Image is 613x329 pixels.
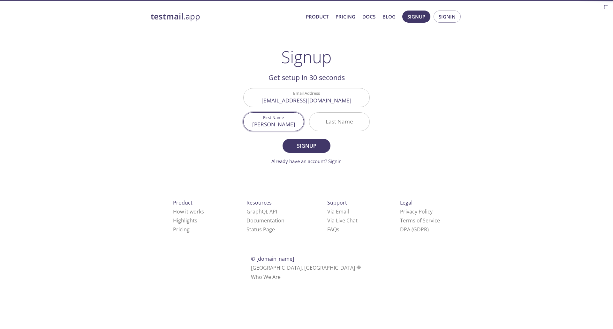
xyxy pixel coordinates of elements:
[434,11,461,23] button: Signin
[271,158,342,164] a: Already have an account? Signin
[336,12,355,21] a: Pricing
[400,208,433,215] a: Privacy Policy
[402,11,430,23] button: Signup
[246,226,275,233] a: Status Page
[281,47,332,66] h1: Signup
[173,208,204,215] a: How it works
[327,217,358,224] a: Via Live Chat
[400,226,429,233] a: DPA (GDPR)
[306,12,329,21] a: Product
[327,226,339,233] a: FAQ
[290,141,323,150] span: Signup
[382,12,396,21] a: Blog
[251,273,281,280] a: Who We Are
[246,199,272,206] span: Resources
[337,226,339,233] span: s
[246,217,284,224] a: Documentation
[251,255,294,262] span: © [DOMAIN_NAME]
[283,139,330,153] button: Signup
[151,11,183,22] strong: testmail
[246,208,277,215] a: GraphQL API
[151,11,301,22] a: testmail.app
[173,226,190,233] a: Pricing
[400,199,412,206] span: Legal
[327,199,347,206] span: Support
[251,264,362,271] span: [GEOGRAPHIC_DATA], [GEOGRAPHIC_DATA]
[243,72,370,83] h2: Get setup in 30 seconds
[439,12,456,21] span: Signin
[400,217,440,224] a: Terms of Service
[407,12,425,21] span: Signup
[327,208,349,215] a: Via Email
[173,199,193,206] span: Product
[173,217,197,224] a: Highlights
[362,12,375,21] a: Docs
